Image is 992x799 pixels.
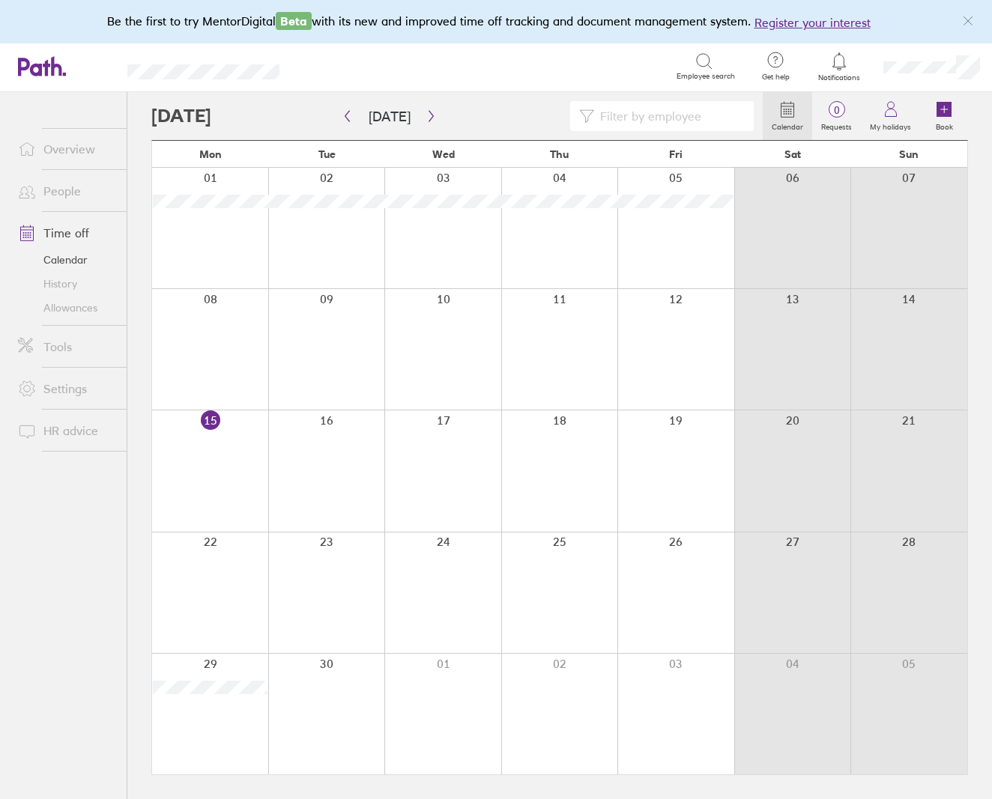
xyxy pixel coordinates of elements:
span: Wed [432,148,455,160]
span: Sat [784,148,801,160]
span: Tue [318,148,336,160]
a: Time off [6,218,127,248]
a: Notifications [815,51,864,82]
a: Overview [6,134,127,164]
label: Calendar [763,118,812,132]
span: Beta [276,12,312,30]
input: Filter by employee [594,102,745,130]
span: Employee search [677,72,735,81]
span: Mon [199,148,222,160]
label: Requests [812,118,861,132]
span: Sun [899,148,919,160]
a: Calendar [763,92,812,140]
a: My holidays [861,92,920,140]
span: Get help [751,73,800,82]
a: 0Requests [812,92,861,140]
span: Fri [669,148,683,160]
span: Notifications [815,73,864,82]
div: Be the first to try MentorDigital with its new and improved time off tracking and document manage... [107,12,886,31]
label: Book [927,118,962,132]
a: Book [920,92,968,140]
button: [DATE] [357,104,423,129]
a: Calendar [6,248,127,272]
span: 0 [812,104,861,116]
a: Settings [6,374,127,404]
a: Allowances [6,296,127,320]
span: Thu [550,148,569,160]
a: Tools [6,332,127,362]
label: My holidays [861,118,920,132]
a: HR advice [6,416,127,446]
button: Register your interest [754,13,871,31]
a: History [6,272,127,296]
a: People [6,176,127,206]
div: Search [320,59,358,73]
